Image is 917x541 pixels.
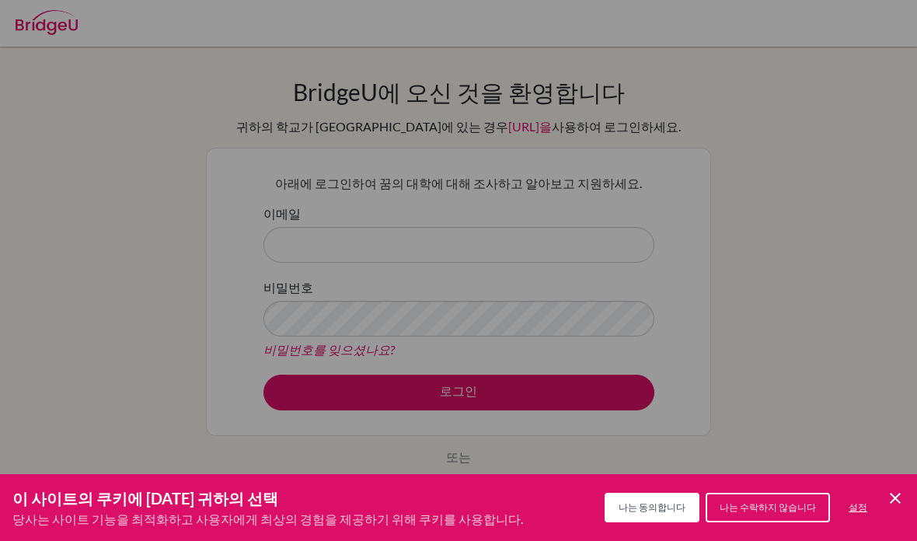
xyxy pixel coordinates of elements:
[12,489,278,508] font: 이 사이트의 쿠키에 [DATE] 귀하의 선택
[619,501,685,513] font: 나는 동의합니다
[849,501,867,513] font: 설정
[706,493,830,522] button: 나는 수락하지 않습니다
[12,511,523,526] font: 당사는 사이트 기능을 최적화하고 사용자에게 최상의 경험을 제공하기 위해 쿠키를 사용합니다.
[605,493,699,522] button: 나는 동의합니다
[720,501,816,513] font: 나는 수락하지 않습니다
[886,489,905,508] button: 저장하고 닫기
[836,494,880,521] button: 설정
